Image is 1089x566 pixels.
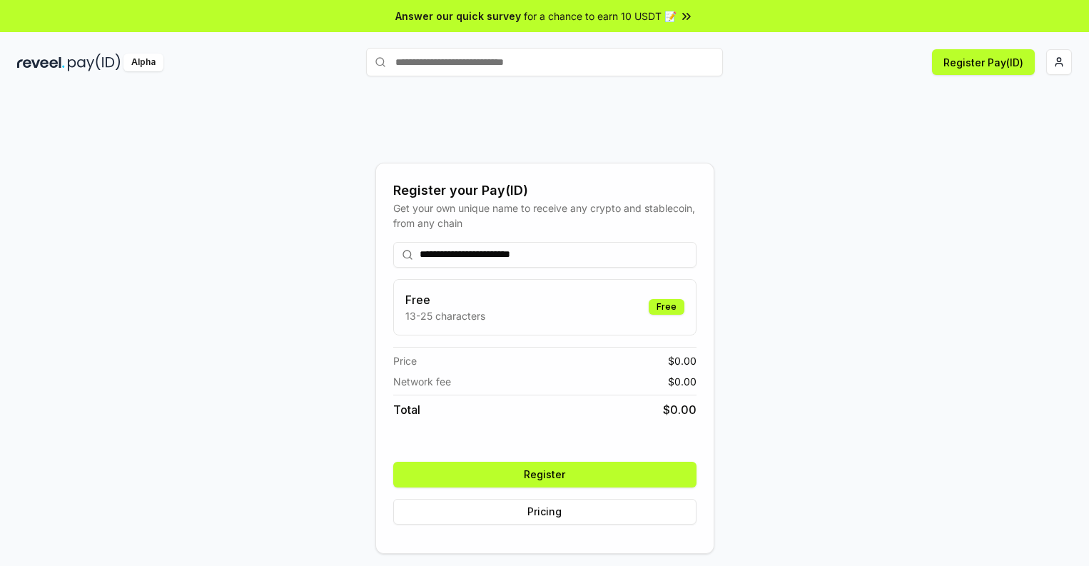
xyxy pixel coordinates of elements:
[405,308,485,323] p: 13-25 characters
[649,299,684,315] div: Free
[393,201,697,231] div: Get your own unique name to receive any crypto and stablecoin, from any chain
[393,401,420,418] span: Total
[68,54,121,71] img: pay_id
[668,374,697,389] span: $ 0.00
[668,353,697,368] span: $ 0.00
[393,462,697,487] button: Register
[405,291,485,308] h3: Free
[932,49,1035,75] button: Register Pay(ID)
[393,499,697,525] button: Pricing
[663,401,697,418] span: $ 0.00
[393,181,697,201] div: Register your Pay(ID)
[393,353,417,368] span: Price
[524,9,677,24] span: for a chance to earn 10 USDT 📝
[17,54,65,71] img: reveel_dark
[393,374,451,389] span: Network fee
[395,9,521,24] span: Answer our quick survey
[123,54,163,71] div: Alpha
